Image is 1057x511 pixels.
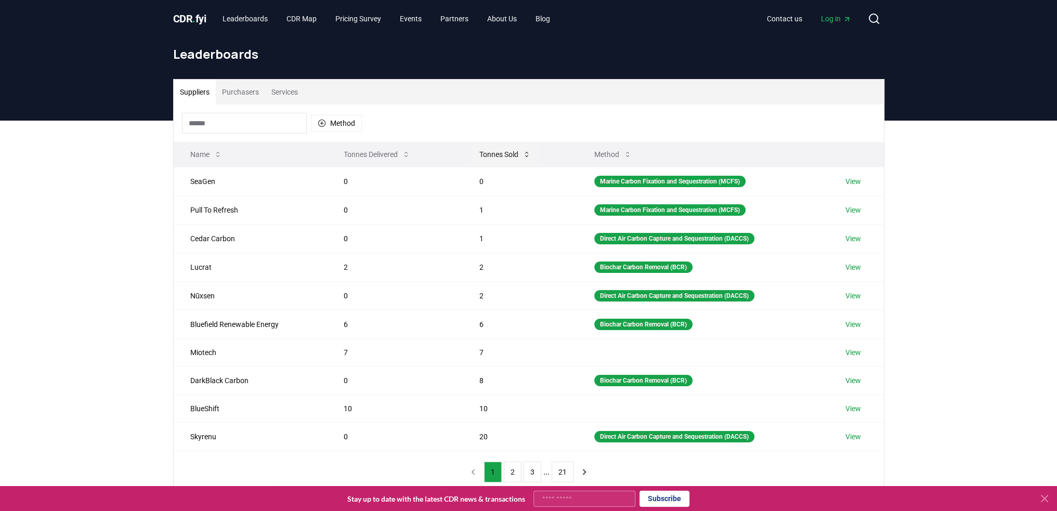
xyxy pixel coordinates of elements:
td: 0 [327,366,462,395]
td: 6 [463,310,578,338]
span: CDR fyi [173,12,206,25]
a: Partners [432,9,477,28]
button: Name [182,144,230,165]
li: ... [543,466,550,478]
a: View [845,319,861,330]
nav: Main [214,9,558,28]
button: next page [576,462,593,482]
button: Method [586,144,640,165]
td: 10 [327,395,462,422]
a: View [845,205,861,215]
button: Tonnes Sold [471,144,539,165]
a: View [845,233,861,244]
td: 0 [327,224,462,253]
a: View [845,291,861,301]
td: Pull To Refresh [174,195,328,224]
td: 1 [463,195,578,224]
a: Contact us [759,9,811,28]
div: Biochar Carbon Removal (BCR) [594,261,693,273]
td: Miotech [174,338,328,366]
button: 2 [504,462,521,482]
a: CDR.fyi [173,11,206,26]
button: Tonnes Delivered [335,144,419,165]
div: Direct Air Carbon Capture and Sequestration (DACCS) [594,431,754,442]
a: About Us [479,9,525,28]
div: Direct Air Carbon Capture and Sequestration (DACCS) [594,233,754,244]
h1: Leaderboards [173,46,884,62]
div: Marine Carbon Fixation and Sequestration (MCFS) [594,176,746,187]
div: Biochar Carbon Removal (BCR) [594,375,693,386]
td: DarkBlack Carbon [174,366,328,395]
td: Cedar Carbon [174,224,328,253]
button: Suppliers [174,80,216,104]
td: BlueShift [174,395,328,422]
td: Skyrenu [174,422,328,451]
a: View [845,375,861,386]
td: 2 [463,281,578,310]
button: Purchasers [216,80,265,104]
div: Direct Air Carbon Capture and Sequestration (DACCS) [594,290,754,302]
td: Nūxsen [174,281,328,310]
a: View [845,347,861,358]
td: 2 [463,253,578,281]
a: View [845,403,861,414]
td: SeaGen [174,167,328,195]
div: Marine Carbon Fixation and Sequestration (MCFS) [594,204,746,216]
td: 20 [463,422,578,451]
a: Pricing Survey [327,9,389,28]
td: Lucrat [174,253,328,281]
button: 3 [524,462,541,482]
a: View [845,262,861,272]
a: View [845,431,861,442]
td: 10 [463,395,578,422]
td: 0 [463,167,578,195]
td: 0 [327,281,462,310]
a: Leaderboards [214,9,276,28]
button: Services [265,80,304,104]
td: 1 [463,224,578,253]
a: CDR Map [278,9,325,28]
a: Log in [813,9,859,28]
td: 0 [327,167,462,195]
a: View [845,176,861,187]
span: . [192,12,195,25]
a: Blog [527,9,558,28]
td: 8 [463,366,578,395]
td: 6 [327,310,462,338]
button: 1 [484,462,502,482]
td: Bluefield Renewable Energy [174,310,328,338]
div: Biochar Carbon Removal (BCR) [594,319,693,330]
button: Method [311,115,362,132]
td: 0 [327,195,462,224]
td: 2 [327,253,462,281]
a: Events [392,9,430,28]
span: Log in [821,14,851,24]
button: 21 [552,462,573,482]
td: 7 [327,338,462,366]
td: 0 [327,422,462,451]
td: 7 [463,338,578,366]
nav: Main [759,9,859,28]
